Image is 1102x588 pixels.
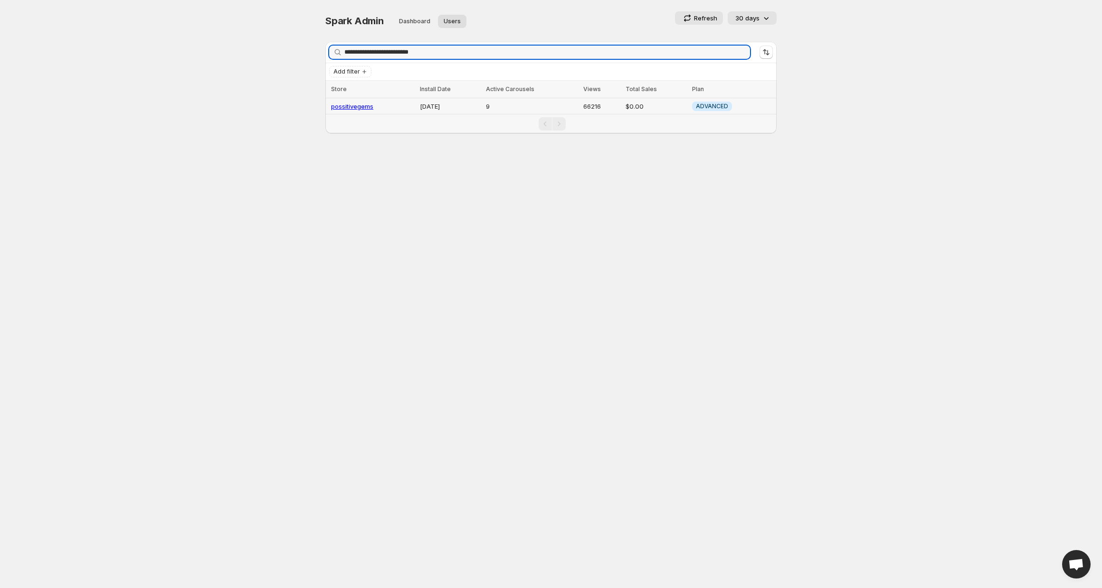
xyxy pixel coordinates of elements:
[623,98,690,114] td: $0.00
[675,11,723,25] button: Refresh
[331,85,347,93] span: Store
[580,98,622,114] td: 66216
[692,85,704,93] span: Plan
[331,103,373,110] a: possitivegems
[444,18,461,25] span: Users
[735,13,760,23] p: 30 days
[694,13,717,23] p: Refresh
[626,85,657,93] span: Total Sales
[760,46,773,59] button: Sort the results
[420,85,451,93] span: Install Date
[333,68,360,75] span: Add filter
[417,98,483,114] td: [DATE]
[486,85,534,93] span: Active Carousels
[325,114,777,133] nav: Pagination
[325,15,384,27] span: Spark Admin
[1062,550,1091,579] div: Open chat
[438,15,466,28] button: User management
[696,103,728,110] span: ADVANCED
[399,18,430,25] span: Dashboard
[329,66,371,77] button: Add filter
[483,98,581,114] td: 9
[583,85,601,93] span: Views
[728,11,777,25] button: 30 days
[393,15,436,28] button: Dashboard overview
